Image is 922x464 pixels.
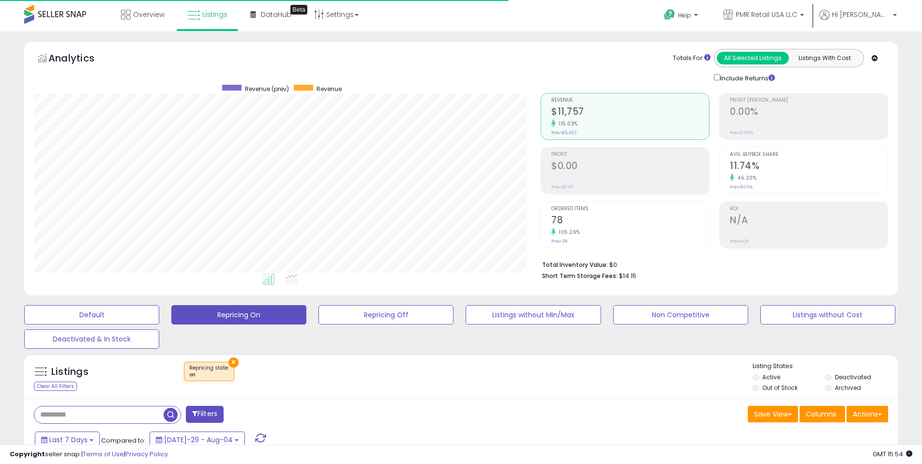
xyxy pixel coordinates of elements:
[800,406,845,422] button: Columns
[551,130,576,136] small: Prev: $5,467
[730,106,888,119] h2: 0.00%
[788,52,861,64] button: Listings With Cost
[556,229,580,236] small: 105.26%
[551,160,709,173] h2: $0.00
[762,384,798,392] label: Out of Stock
[551,238,567,244] small: Prev: 38
[730,215,888,228] h2: N/A
[613,305,748,325] button: Non Competitive
[164,435,233,445] span: [DATE]-29 - Aug-04
[664,9,676,21] i: Get Help
[317,85,342,93] span: Revenue
[656,1,708,31] a: Help
[10,450,168,459] div: seller snap | |
[171,305,306,325] button: Repricing On
[730,160,888,173] h2: 11.74%
[551,206,709,212] span: Ordered Items
[736,10,797,19] span: PMR Retail USA LLC
[186,406,224,423] button: Filters
[730,98,888,103] span: Profit [PERSON_NAME]
[730,184,753,190] small: Prev: 8.03%
[551,184,574,190] small: Prev: $0.00
[835,384,861,392] label: Archived
[49,435,88,445] span: Last 7 Days
[753,362,898,371] p: Listing States:
[846,406,888,422] button: Actions
[873,449,912,459] span: 2025-08-12 15:54 GMT
[730,130,753,136] small: Prev: 0.00%
[542,258,881,270] li: $0
[551,152,709,157] span: Profit
[34,382,77,391] div: Clear All Filters
[730,238,749,244] small: Prev: N/A
[189,364,229,379] span: Repricing state :
[51,365,89,379] h5: Listings
[819,10,897,31] a: Hi [PERSON_NAME]
[832,10,890,19] span: Hi [PERSON_NAME]
[10,449,45,459] strong: Copyright
[551,215,709,228] h2: 78
[556,120,578,127] small: 115.03%
[290,5,307,15] div: Tooltip anchor
[150,432,245,448] button: [DATE]-29 - Aug-04
[806,409,836,419] span: Columns
[189,371,229,378] div: on
[24,329,159,349] button: Deactivated & In Stock
[542,261,608,269] b: Total Inventory Value:
[318,305,453,325] button: Repricing Off
[717,52,789,64] button: All Selected Listings
[466,305,601,325] button: Listings without Min/Max
[619,271,636,280] span: $14.15
[542,272,618,280] b: Short Term Storage Fees:
[133,10,165,19] span: Overview
[730,206,888,212] span: ROI
[261,10,291,19] span: DataHub
[228,357,239,368] button: ×
[125,449,168,459] a: Privacy Policy
[83,449,124,459] a: Terms of Use
[35,432,100,448] button: Last 7 Days
[734,174,756,182] small: 46.20%
[762,373,780,381] label: Active
[24,305,159,325] button: Default
[730,152,888,157] span: Avg. Buybox Share
[760,305,895,325] button: Listings without Cost
[245,85,289,93] span: Revenue (prev)
[748,406,798,422] button: Save View
[48,51,113,67] h5: Analytics
[835,373,871,381] label: Deactivated
[551,98,709,103] span: Revenue
[678,11,691,19] span: Help
[673,54,710,63] div: Totals For
[551,106,709,119] h2: $11,757
[202,10,227,19] span: Listings
[707,72,786,83] div: Include Returns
